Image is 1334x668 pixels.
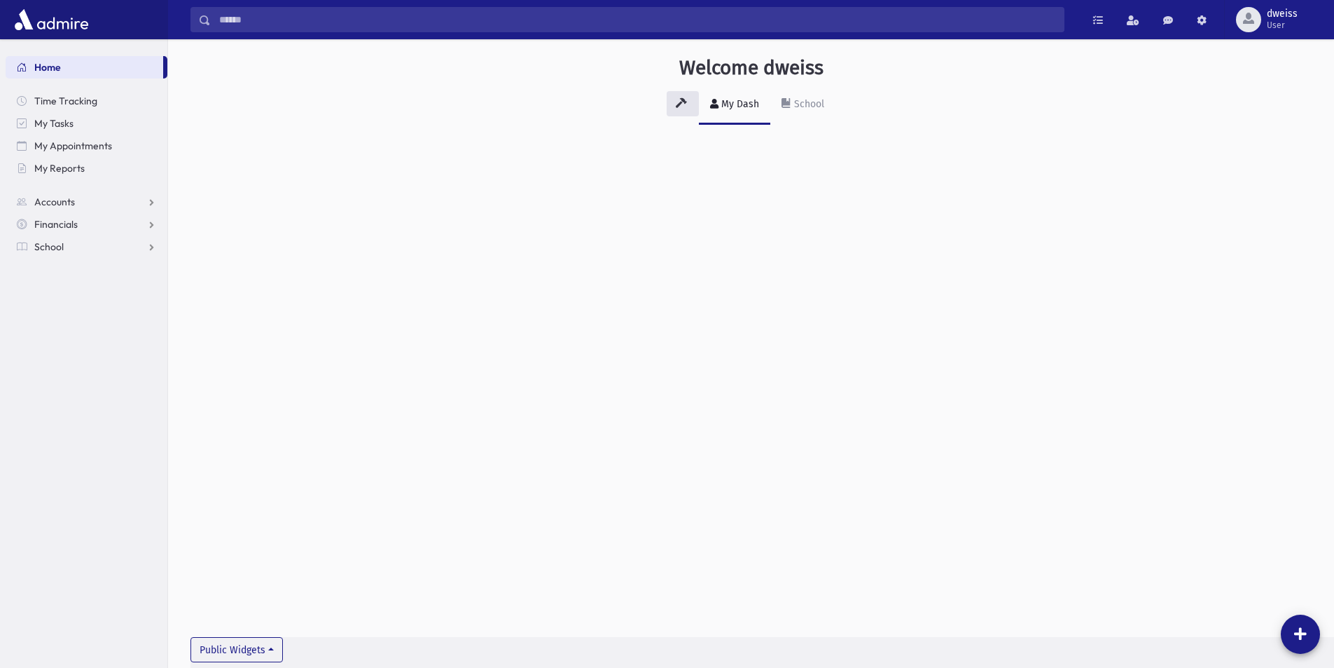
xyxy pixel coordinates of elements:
[6,112,167,135] a: My Tasks
[770,86,835,125] a: School
[34,218,78,231] span: Financials
[6,213,167,236] a: Financials
[6,236,167,258] a: School
[6,191,167,213] a: Accounts
[34,117,74,130] span: My Tasks
[679,56,824,80] h3: Welcome dweiss
[1267,20,1298,31] span: User
[190,637,283,662] button: Public Widgets
[34,162,85,175] span: My Reports
[6,135,167,157] a: My Appointments
[699,86,770,125] a: My Dash
[718,98,759,110] div: My Dash
[34,61,61,74] span: Home
[34,139,112,152] span: My Appointments
[34,95,97,107] span: Time Tracking
[6,56,163,79] a: Home
[34,196,75,208] span: Accounts
[6,157,167,179] a: My Reports
[791,98,824,110] div: School
[11,6,92,34] img: AdmirePro
[6,90,167,112] a: Time Tracking
[211,7,1064,32] input: Search
[1267,8,1298,20] span: dweiss
[34,240,64,253] span: School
